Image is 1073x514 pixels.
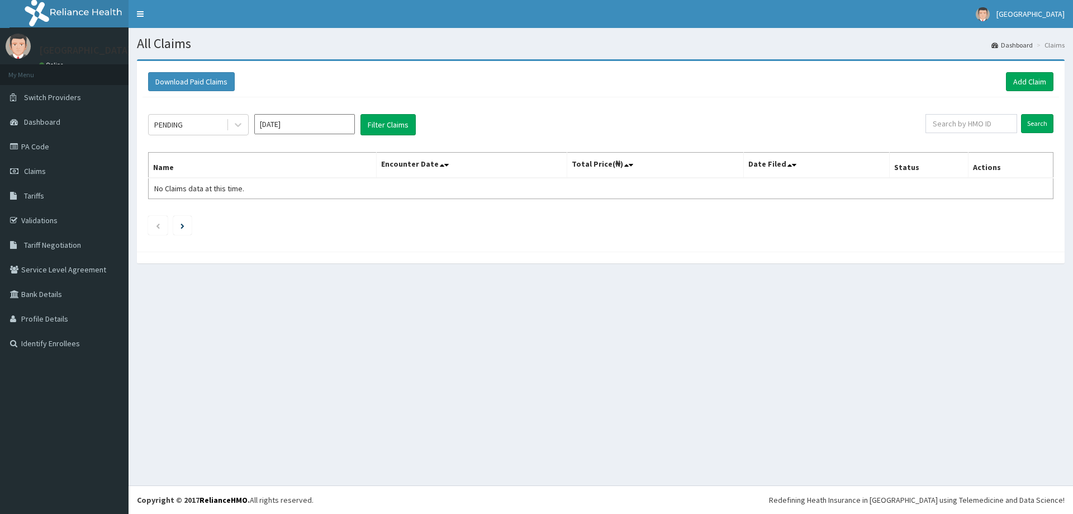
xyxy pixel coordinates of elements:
input: Search by HMO ID [925,114,1017,133]
span: Switch Providers [24,92,81,102]
span: No Claims data at this time. [154,183,244,194]
span: Claims [24,166,46,176]
a: RelianceHMO [200,495,248,505]
span: Dashboard [24,117,60,127]
img: User Image [6,34,31,59]
a: Next page [181,220,184,230]
button: Filter Claims [360,114,416,135]
a: Dashboard [991,40,1033,50]
th: Date Filed [743,153,889,178]
th: Encounter Date [376,153,567,178]
img: User Image [976,7,990,21]
footer: All rights reserved. [129,485,1073,514]
button: Download Paid Claims [148,72,235,91]
a: Add Claim [1006,72,1053,91]
p: [GEOGRAPHIC_DATA] [39,45,131,55]
input: Search [1021,114,1053,133]
a: Online [39,61,66,69]
li: Claims [1034,40,1065,50]
h1: All Claims [137,36,1065,51]
a: Previous page [155,220,160,230]
span: Tariff Negotiation [24,240,81,250]
th: Total Price(₦) [567,153,743,178]
th: Status [889,153,968,178]
th: Actions [968,153,1053,178]
input: Select Month and Year [254,114,355,134]
strong: Copyright © 2017 . [137,495,250,505]
th: Name [149,153,377,178]
div: PENDING [154,119,183,130]
span: [GEOGRAPHIC_DATA] [996,9,1065,19]
span: Tariffs [24,191,44,201]
div: Redefining Heath Insurance in [GEOGRAPHIC_DATA] using Telemedicine and Data Science! [769,494,1065,506]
